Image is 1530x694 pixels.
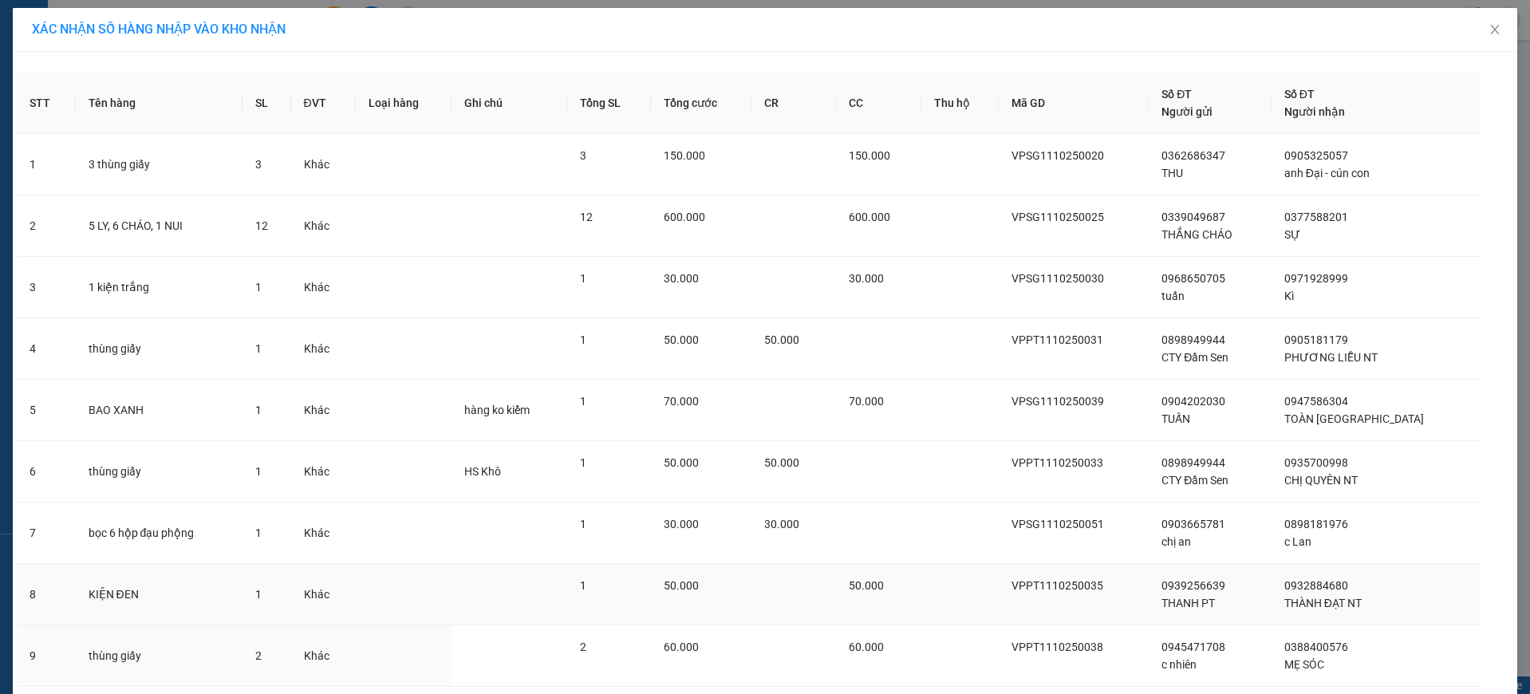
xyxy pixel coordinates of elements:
th: Ghi chú [452,73,567,134]
td: Khác [291,503,356,564]
td: 1 kiện trắng [76,257,243,318]
span: VPPT1110250033 [1011,456,1103,469]
span: 0971928999 [1284,272,1348,285]
span: 0904202030 [1161,395,1225,408]
span: 50.000 [764,333,799,346]
span: close [1489,23,1501,36]
th: SL [243,73,291,134]
span: CTY Đầm Sen [1161,474,1228,487]
span: 0339049687 [1161,211,1225,223]
th: STT [17,73,76,134]
span: 50.000 [849,579,884,592]
span: 1 [580,579,586,592]
span: 0905181179 [1284,333,1348,346]
span: VPSG1110250025 [1011,211,1104,223]
span: Kì [1284,290,1294,302]
span: XÁC NHẬN SỐ HÀNG NHẬP VÀO KHO NHẬN [32,22,286,37]
span: 2 [255,649,262,662]
th: Mã GD [999,73,1149,134]
th: Tên hàng [76,73,243,134]
td: Khác [291,318,356,380]
span: 1 [255,404,262,416]
span: HS Khô [464,465,501,478]
span: 0377588201 [1284,211,1348,223]
span: 1 [255,526,262,539]
span: 0935700998 [1284,456,1348,469]
td: Khác [291,441,356,503]
th: Tổng SL [567,73,651,134]
span: THÀNH ĐẠT NT [1284,597,1362,609]
span: 60.000 [664,641,699,653]
span: MẸ SÓC [1284,658,1324,671]
span: VPPT1110250035 [1011,579,1103,592]
span: hàng ko kiểm [464,404,530,416]
th: Tổng cước [651,73,751,134]
span: 0903665781 [1161,518,1225,530]
span: 3 [255,158,262,171]
span: Số ĐT [1161,88,1192,101]
span: 0932884680 [1284,579,1348,592]
span: VPSG1110250030 [1011,272,1104,285]
td: Khác [291,625,356,687]
span: 0945471708 [1161,641,1225,653]
span: TOÀN [GEOGRAPHIC_DATA] [1284,412,1424,425]
span: 1 [580,518,586,530]
td: BAO XANH [76,380,243,441]
td: 5 LY, 6 CHÁO, 1 NUI [76,195,243,257]
td: 1 [17,134,76,195]
span: 1 [255,281,262,294]
th: CC [836,73,921,134]
span: tuấn [1161,290,1185,302]
td: 5 [17,380,76,441]
td: 4 [17,318,76,380]
span: VPSG1110250039 [1011,395,1104,408]
span: VPSG1110250020 [1011,149,1104,162]
td: Khác [291,257,356,318]
span: CTY Đầm Sen [1161,351,1228,364]
span: 1 [580,333,586,346]
td: Khác [291,134,356,195]
span: 50.000 [664,456,699,469]
span: 12 [255,219,268,232]
span: THU [1161,167,1183,179]
td: 2 [17,195,76,257]
td: Khác [291,195,356,257]
span: 70.000 [849,395,884,408]
span: VPPT1110250031 [1011,333,1103,346]
span: SỰ [1284,228,1300,241]
td: thùng giấy [76,318,243,380]
span: 0362686347 [1161,149,1225,162]
span: Người nhận [1284,105,1345,118]
span: 30.000 [849,272,884,285]
td: 8 [17,564,76,625]
span: c Lan [1284,535,1311,548]
span: 1 [580,272,586,285]
span: 60.000 [849,641,884,653]
th: CR [751,73,837,134]
td: 9 [17,625,76,687]
span: 1 [255,588,262,601]
span: 1 [255,465,262,478]
span: VPPT1110250038 [1011,641,1103,653]
span: 50.000 [664,579,699,592]
span: 1 [255,342,262,355]
span: 150.000 [849,149,890,162]
span: c nhiên [1161,658,1197,671]
span: 0968650705 [1161,272,1225,285]
span: 1 [580,395,586,408]
td: KIỆN ĐEN [76,564,243,625]
span: Số ĐT [1284,88,1315,101]
span: PHƯƠNG LIỄU NT [1284,351,1378,364]
span: 600.000 [849,211,890,223]
span: 0905325057 [1284,149,1348,162]
span: TUẤN [1161,412,1190,425]
span: 150.000 [664,149,705,162]
span: 30.000 [764,518,799,530]
th: Loại hàng [356,73,452,134]
span: Người gửi [1161,105,1213,118]
button: Close [1473,8,1517,53]
span: 30.000 [664,518,699,530]
td: thùng giấy [76,625,243,687]
span: 0898949944 [1161,333,1225,346]
td: 6 [17,441,76,503]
